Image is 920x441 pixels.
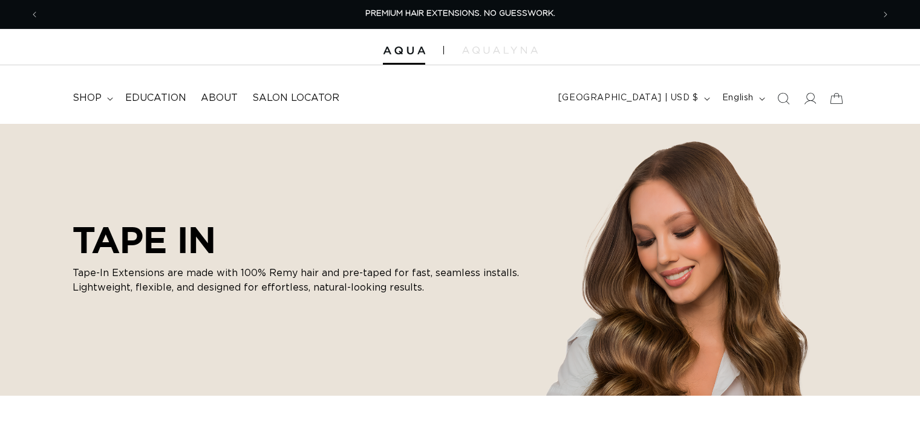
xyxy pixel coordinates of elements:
[252,92,339,105] span: Salon Locator
[125,92,186,105] span: Education
[118,85,194,112] a: Education
[383,47,425,55] img: Aqua Hair Extensions
[872,3,899,26] button: Next announcement
[770,85,797,112] summary: Search
[715,87,770,110] button: English
[21,3,48,26] button: Previous announcement
[245,85,347,112] a: Salon Locator
[462,47,538,54] img: aqualyna.com
[551,87,715,110] button: [GEOGRAPHIC_DATA] | USD $
[73,92,102,105] span: shop
[201,92,238,105] span: About
[365,10,555,18] span: PREMIUM HAIR EXTENSIONS. NO GUESSWORK.
[558,92,699,105] span: [GEOGRAPHIC_DATA] | USD $
[65,85,118,112] summary: shop
[73,219,532,261] h2: TAPE IN
[194,85,245,112] a: About
[73,266,532,295] p: Tape-In Extensions are made with 100% Remy hair and pre-taped for fast, seamless installs. Lightw...
[722,92,754,105] span: English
